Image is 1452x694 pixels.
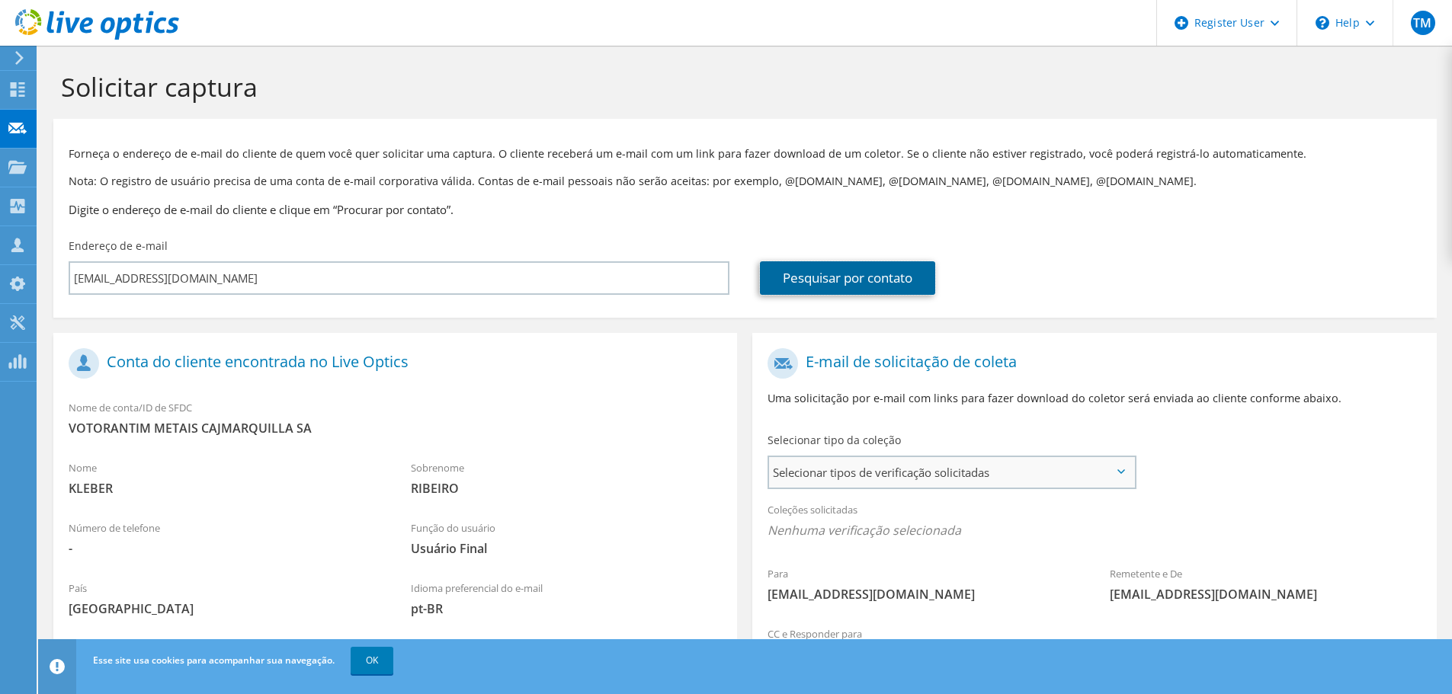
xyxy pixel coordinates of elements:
[768,586,1079,603] span: [EMAIL_ADDRESS][DOMAIN_NAME]
[69,146,1422,162] p: Forneça o endereço de e-mail do cliente de quem você quer solicitar uma captura. O cliente recebe...
[1316,16,1329,30] svg: \n
[53,572,396,625] div: País
[760,261,935,295] a: Pesquisar por contato
[1095,558,1437,610] div: Remetente e De
[69,480,380,497] span: KLEBER
[752,558,1095,610] div: Para
[396,512,738,564] div: Função do usuário
[411,540,723,557] span: Usuário Final
[768,522,1421,539] span: Nenhuma verificação selecionada
[411,480,723,497] span: RIBEIRO
[93,654,335,667] span: Esse site usa cookies para acompanhar sua navegação.
[1411,11,1435,35] span: TM
[69,238,168,254] label: Endereço de e-mail
[53,512,396,564] div: Número de telefone
[69,540,380,557] span: -
[752,494,1436,550] div: Coleções solicitadas
[396,452,738,504] div: Sobrenome
[769,457,1134,488] span: Selecionar tipos de verificação solicitadas
[768,433,901,448] label: Selecionar tipo da coleção
[752,618,1436,670] div: CC e Responder para
[53,452,396,504] div: Nome
[53,392,737,444] div: Nome de conta/ID de SFDC
[768,348,1413,379] h1: E-mail de solicitação de coleta
[1110,586,1422,603] span: [EMAIL_ADDRESS][DOMAIN_NAME]
[411,600,723,617] span: pt-BR
[69,600,380,617] span: [GEOGRAPHIC_DATA]
[768,390,1421,407] p: Uma solicitação por e-mail com links para fazer download do coletor será enviada ao cliente confo...
[351,647,393,674] a: OK
[69,420,722,437] span: VOTORANTIM METAIS CAJMARQUILLA SA
[69,173,1422,190] p: Nota: O registro de usuário precisa de uma conta de e-mail corporativa válida. Contas de e-mail p...
[69,201,1422,218] h3: Digite o endereço de e-mail do cliente e clique em “Procurar por contato”.
[396,572,738,625] div: Idioma preferencial do e-mail
[61,71,1422,103] h1: Solicitar captura
[69,348,714,379] h1: Conta do cliente encontrada no Live Optics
